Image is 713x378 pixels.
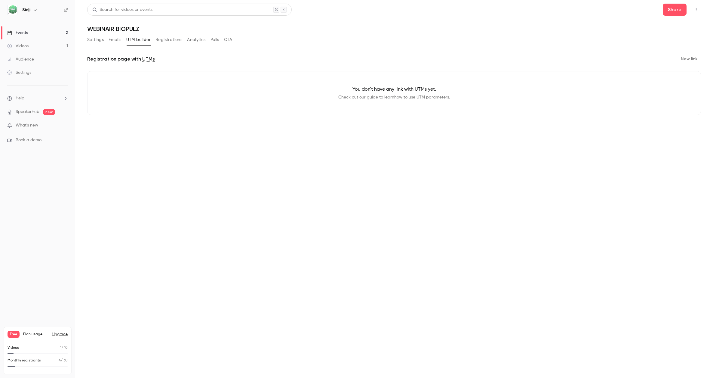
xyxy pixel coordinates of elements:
[97,86,691,93] p: You don't have any link with UTMs yet.
[60,346,61,350] span: 1
[23,332,49,337] span: Plan usage
[671,54,701,64] button: New link
[52,332,68,337] button: Upgrade
[16,95,24,102] span: Help
[16,109,39,115] a: SpeakerHub
[87,35,104,45] button: Settings
[126,35,151,45] button: UTM builder
[16,122,38,129] span: What's new
[92,7,152,13] div: Search for videos or events
[211,35,219,45] button: Polls
[7,95,68,102] li: help-dropdown-opener
[8,358,41,363] p: Monthly registrants
[59,359,61,362] span: 4
[663,4,687,16] button: Share
[43,109,55,115] span: new
[187,35,206,45] button: Analytics
[155,35,182,45] button: Registrations
[224,35,232,45] button: CTA
[59,358,68,363] p: / 30
[394,95,449,99] a: how to use UTM parameters
[109,35,121,45] button: Emails
[7,43,29,49] div: Videos
[142,55,155,63] a: UTMs
[97,94,691,100] p: Check out our guide to learn .
[60,345,68,351] p: / 10
[22,7,30,13] h6: Sidji
[8,331,20,338] span: Free
[87,25,701,33] h1: WEBINAIR BIOPULZ
[16,137,41,143] span: Book a demo
[7,56,34,62] div: Audience
[7,70,31,76] div: Settings
[8,5,17,15] img: Sidji
[7,30,28,36] div: Events
[8,345,19,351] p: Videos
[87,55,155,63] p: Registration page with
